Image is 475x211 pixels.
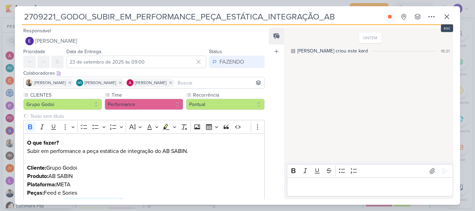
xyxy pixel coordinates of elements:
[23,28,51,34] label: Responsável
[76,79,83,86] div: Aline Gimenez Graciano
[186,99,265,110] button: Pontual
[27,164,46,171] strong: Cliente:
[29,113,265,120] input: Texto sem título
[25,37,34,45] img: Eduardo Quaresma
[30,91,102,99] label: CLIENTES
[23,99,102,110] button: Grupo Godoi
[209,56,265,68] button: FAZENDO
[441,24,453,32] div: esc
[27,173,48,180] strong: Produto:
[176,79,263,87] input: Buscar
[297,47,368,55] div: [PERSON_NAME] criou este kard
[192,91,265,99] label: Recorrência
[34,80,66,86] span: [PERSON_NAME]
[66,198,123,205] a: [URL][DOMAIN_NAME]
[27,198,66,205] strong: Link das peças:
[287,164,453,178] div: Editor toolbar
[441,48,450,54] div: 16:21
[66,56,206,68] input: Select a date
[22,10,382,23] input: Kard Sem Título
[78,81,82,85] p: AG
[287,177,453,196] div: Editor editing area: main
[105,99,183,110] button: Performance
[23,120,265,133] div: Editor toolbar
[27,189,44,196] strong: Peças:
[23,70,265,77] div: Colaboradores
[209,49,222,55] label: Status
[27,139,59,146] strong: O que fazer?
[111,91,183,99] label: Time
[135,80,167,86] span: [PERSON_NAME]
[219,58,244,66] div: FAZENDO
[66,49,101,55] label: Data de Entrega
[26,79,33,86] img: Iara Santos
[23,35,265,47] button: [PERSON_NAME]
[35,37,77,45] span: [PERSON_NAME]
[127,79,134,86] img: Alessandra Gomes
[84,80,116,86] span: [PERSON_NAME]
[387,14,393,19] div: Parar relógio
[23,49,45,55] label: Prioridade
[27,181,56,188] strong: Plataforma:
